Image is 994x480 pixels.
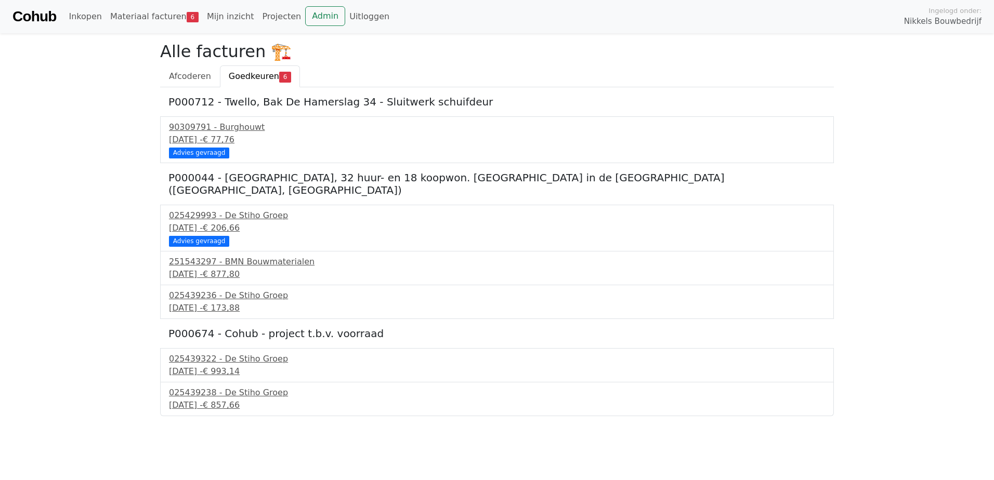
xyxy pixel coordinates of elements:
[928,6,982,16] span: Ingelogd onder:
[169,134,825,146] div: [DATE] -
[169,256,825,268] div: 251543297 - BMN Bouwmaterialen
[169,289,825,314] a: 025439236 - De Stiho Groep[DATE] -€ 173,88
[203,303,240,313] span: € 173,88
[229,71,279,81] span: Goedkeuren
[203,400,240,410] span: € 857,66
[64,6,106,27] a: Inkopen
[168,171,826,196] h5: P000044 - [GEOGRAPHIC_DATA], 32 huur- en 18 koopwon. [GEOGRAPHIC_DATA] in de [GEOGRAPHIC_DATA] ([...
[203,135,234,144] span: € 77,76
[345,6,394,27] a: Uitloggen
[169,365,825,378] div: [DATE] -
[169,353,825,365] div: 025439322 - De Stiho Groep
[203,223,240,233] span: € 206,66
[168,96,826,108] h5: P000712 - Twello, Bak De Hamerslag 34 - Sluitwerk schuifdeur
[169,386,825,399] div: 025439238 - De Stiho Groep
[169,236,229,246] div: Advies gevraagd
[305,6,345,26] a: Admin
[169,121,825,157] a: 90309791 - Burghouwt[DATE] -€ 77,76 Advies gevraagd
[12,4,56,29] a: Cohub
[169,268,825,281] div: [DATE] -
[169,222,825,234] div: [DATE] -
[203,6,258,27] a: Mijn inzicht
[160,42,834,61] h2: Alle facturen 🏗️
[169,148,229,158] div: Advies gevraagd
[220,65,300,87] a: Goedkeuren6
[169,353,825,378] a: 025439322 - De Stiho Groep[DATE] -€ 993,14
[169,209,825,245] a: 025429993 - De Stiho Groep[DATE] -€ 206,66 Advies gevraagd
[169,256,825,281] a: 251543297 - BMN Bouwmaterialen[DATE] -€ 877,80
[169,302,825,314] div: [DATE] -
[169,289,825,302] div: 025439236 - De Stiho Groep
[168,327,826,340] h5: P000674 - Cohub - project t.b.v. voorraad
[169,386,825,411] a: 025439238 - De Stiho Groep[DATE] -€ 857,66
[203,269,240,279] span: € 877,80
[169,71,211,81] span: Afcoderen
[106,6,203,27] a: Materiaal facturen6
[169,209,825,222] div: 025429993 - De Stiho Groep
[160,65,220,87] a: Afcoderen
[258,6,305,27] a: Projecten
[904,16,982,28] span: Nikkels Bouwbedrijf
[169,121,825,134] div: 90309791 - Burghouwt
[169,399,825,411] div: [DATE] -
[187,12,199,22] span: 6
[203,366,240,376] span: € 993,14
[279,72,291,82] span: 6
